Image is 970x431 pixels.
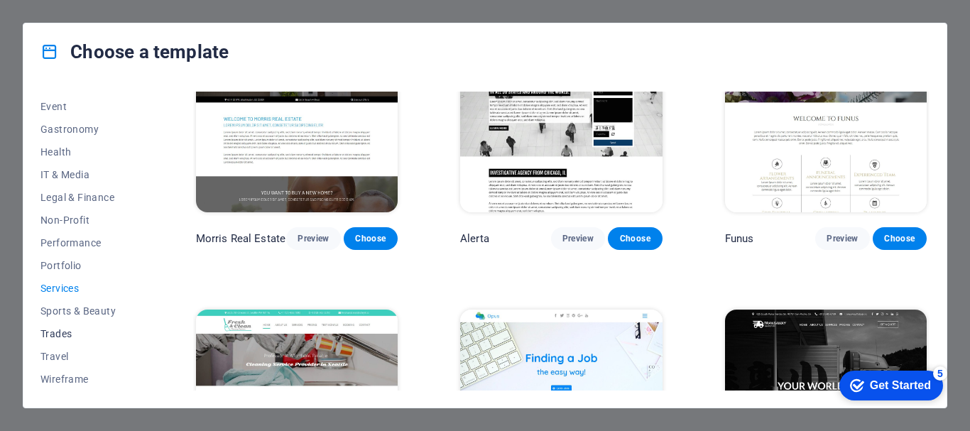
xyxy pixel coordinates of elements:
p: Alerta [460,231,489,246]
span: Preview [827,233,858,244]
button: Trades [40,322,133,345]
span: Choose [884,233,915,244]
span: Portfolio [40,260,133,271]
button: Non-Profit [40,209,133,231]
button: Wireframe [40,368,133,391]
div: Get Started 5 items remaining, 0% complete [11,7,115,37]
span: Non-Profit [40,214,133,226]
button: Choose [344,227,398,250]
button: IT & Media [40,163,133,186]
button: Legal & Finance [40,186,133,209]
button: Portfolio [40,254,133,277]
span: Preview [562,233,594,244]
button: Travel [40,345,133,368]
span: Trades [40,328,133,339]
span: Performance [40,237,133,249]
button: Preview [815,227,869,250]
button: Choose [608,227,662,250]
span: Event [40,101,133,112]
button: Performance [40,231,133,254]
span: Health [40,146,133,158]
span: Preview [298,233,329,244]
button: Health [40,141,133,163]
span: Choose [619,233,650,244]
span: Choose [355,233,386,244]
h4: Choose a template [40,40,229,63]
span: Services [40,283,133,294]
img: Funus [725,26,927,212]
img: Morris Real Estate [196,26,398,212]
p: Morris Real Estate [196,231,286,246]
button: Preview [551,227,605,250]
img: Alerta [460,26,662,212]
span: Travel [40,351,133,362]
div: Get Started [42,16,103,28]
button: Event [40,95,133,118]
button: Gastronomy [40,118,133,141]
span: Gastronomy [40,124,133,135]
span: Legal & Finance [40,192,133,203]
button: Sports & Beauty [40,300,133,322]
div: 5 [105,3,119,17]
span: IT & Media [40,169,133,180]
span: Sports & Beauty [40,305,133,317]
span: Wireframe [40,373,133,385]
button: Services [40,277,133,300]
button: Preview [286,227,340,250]
p: Funus [725,231,754,246]
button: Choose [873,227,927,250]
